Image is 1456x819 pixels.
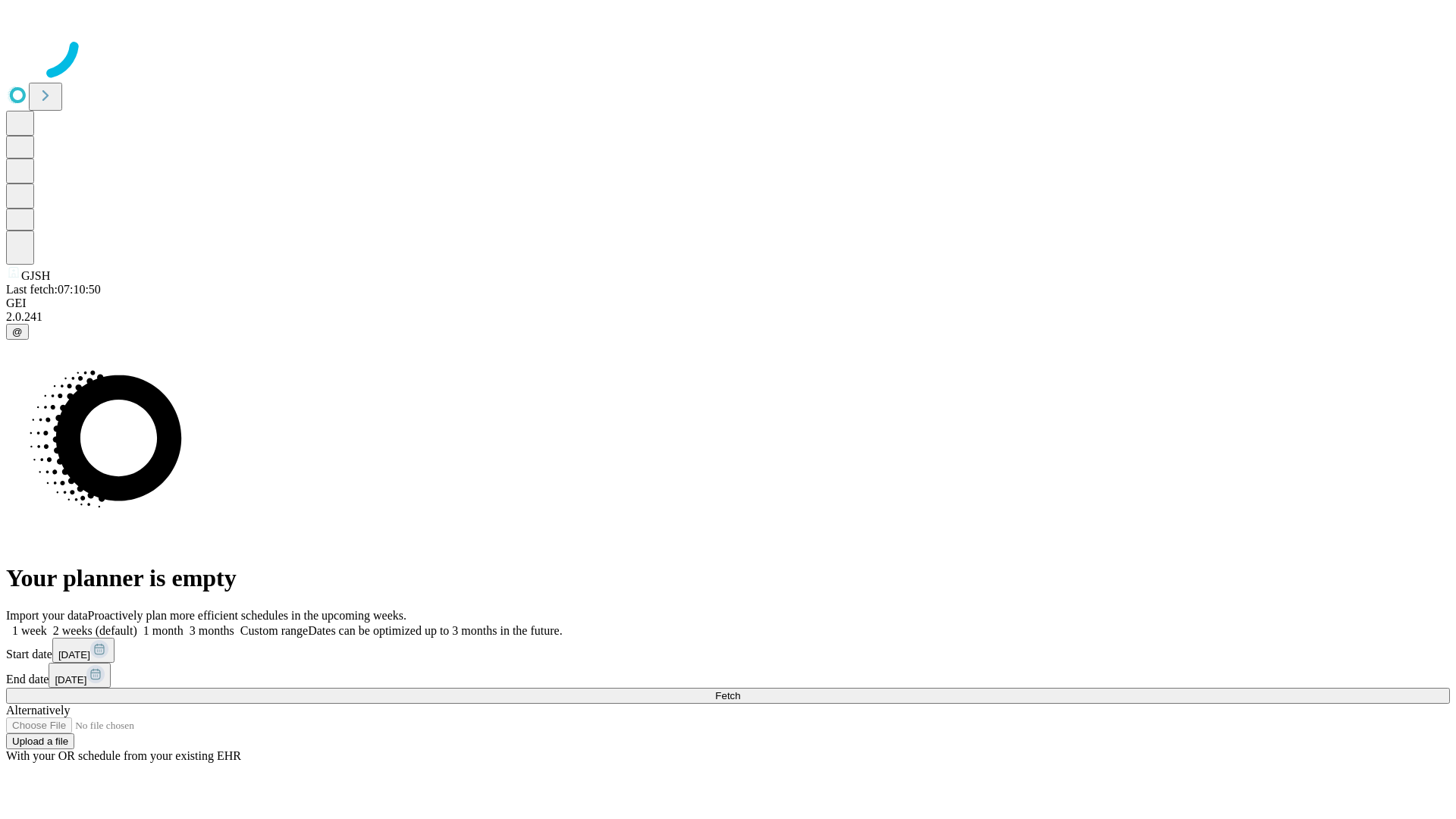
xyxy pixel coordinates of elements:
[6,749,241,762] span: With your OR schedule from your existing EHR
[12,624,47,637] span: 1 week
[6,688,1450,704] button: Fetch
[6,564,1450,592] h1: Your planner is empty
[143,624,184,637] span: 1 month
[6,638,1450,663] div: Start date
[6,283,101,296] span: Last fetch: 07:10:50
[55,674,86,686] span: [DATE]
[53,624,137,637] span: 2 weeks (default)
[715,690,740,701] span: Fetch
[6,297,1450,310] div: GEI
[49,663,111,688] button: [DATE]
[6,310,1450,324] div: 2.0.241
[6,663,1450,688] div: End date
[21,269,50,282] span: GJSH
[190,624,234,637] span: 3 months
[240,624,308,637] span: Custom range
[6,704,70,717] span: Alternatively
[88,609,406,622] span: Proactively plan more efficient schedules in the upcoming weeks.
[308,624,562,637] span: Dates can be optimized up to 3 months in the future.
[52,638,115,663] button: [DATE]
[6,733,74,749] button: Upload a file
[12,326,23,337] span: @
[6,324,29,340] button: @
[6,609,88,622] span: Import your data
[58,649,90,661] span: [DATE]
